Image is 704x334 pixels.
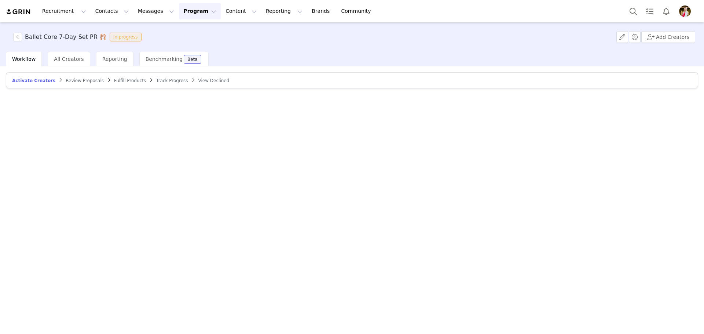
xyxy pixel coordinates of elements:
span: In progress [110,33,142,41]
button: Notifications [658,3,674,19]
span: Review Proposals [66,78,104,83]
span: Reporting [102,56,127,62]
button: Program [179,3,221,19]
span: Activate Creators [12,78,55,83]
img: grin logo [6,8,32,15]
span: Benchmarking [146,56,183,62]
button: Search [625,3,641,19]
a: Brands [307,3,336,19]
button: Content [221,3,261,19]
img: a4d373b1-f21f-4a19-9fc0-4e09ddd533c2.jpg [679,5,691,17]
span: Track Progress [156,78,188,83]
a: Community [337,3,379,19]
a: Tasks [642,3,658,19]
div: Beta [187,57,198,62]
button: Reporting [261,3,307,19]
span: [object Object] [13,33,144,41]
button: Add Creators [641,31,695,43]
button: Contacts [91,3,133,19]
button: Messages [133,3,179,19]
h3: Ballet Core 7-Day Set PR 🩰 [25,33,107,41]
span: View Declined [198,78,230,83]
span: Workflow [12,56,36,62]
span: All Creators [54,56,84,62]
span: Fulfill Products [114,78,146,83]
button: Recruitment [38,3,91,19]
button: Profile [675,5,698,17]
